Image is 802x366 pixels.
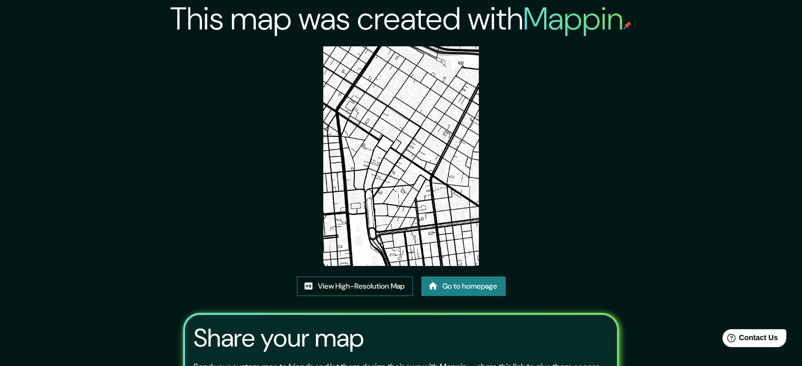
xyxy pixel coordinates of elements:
img: mappin-pin [623,21,632,29]
a: Go to homepage [421,276,506,296]
iframe: Help widget launcher [708,325,790,354]
img: created-map [323,46,479,266]
h3: Share your map [194,323,364,353]
a: View High-Resolution Map [297,276,413,296]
